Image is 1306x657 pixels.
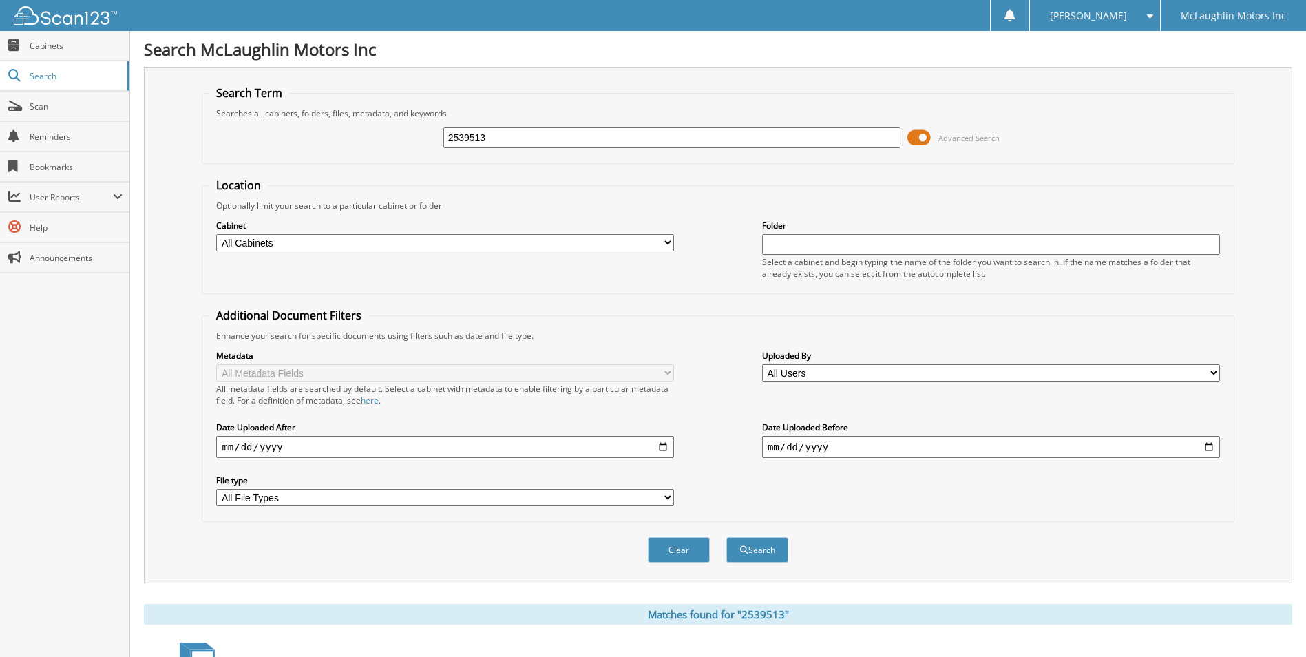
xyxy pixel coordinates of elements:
div: Optionally limit your search to a particular cabinet or folder [209,200,1226,211]
label: Metadata [216,350,674,362]
button: Clear [648,537,710,563]
button: Search [726,537,788,563]
span: [PERSON_NAME] [1050,12,1127,20]
span: Help [30,222,123,233]
input: end [762,436,1220,458]
label: Uploaded By [762,350,1220,362]
div: Select a cabinet and begin typing the name of the folder you want to search in. If the name match... [762,256,1220,280]
label: File type [216,474,674,486]
label: Folder [762,220,1220,231]
label: Date Uploaded Before [762,421,1220,433]
span: Reminders [30,131,123,143]
span: Search [30,70,120,82]
div: Searches all cabinets, folders, files, metadata, and keywords [209,107,1226,119]
span: User Reports [30,191,113,203]
div: All metadata fields are searched by default. Select a cabinet with metadata to enable filtering b... [216,383,674,406]
legend: Search Term [209,85,289,101]
span: Scan [30,101,123,112]
legend: Location [209,178,268,193]
input: start [216,436,674,458]
a: here [361,395,379,406]
span: McLaughlin Motors Inc [1181,12,1286,20]
legend: Additional Document Filters [209,308,368,323]
span: Cabinets [30,40,123,52]
span: Advanced Search [938,133,1000,143]
label: Cabinet [216,220,674,231]
span: Bookmarks [30,161,123,173]
div: Enhance your search for specific documents using filters such as date and file type. [209,330,1226,342]
h1: Search McLaughlin Motors Inc [144,38,1292,61]
span: Announcements [30,252,123,264]
div: Matches found for "2539513" [144,604,1292,625]
img: scan123-logo-white.svg [14,6,117,25]
label: Date Uploaded After [216,421,674,433]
